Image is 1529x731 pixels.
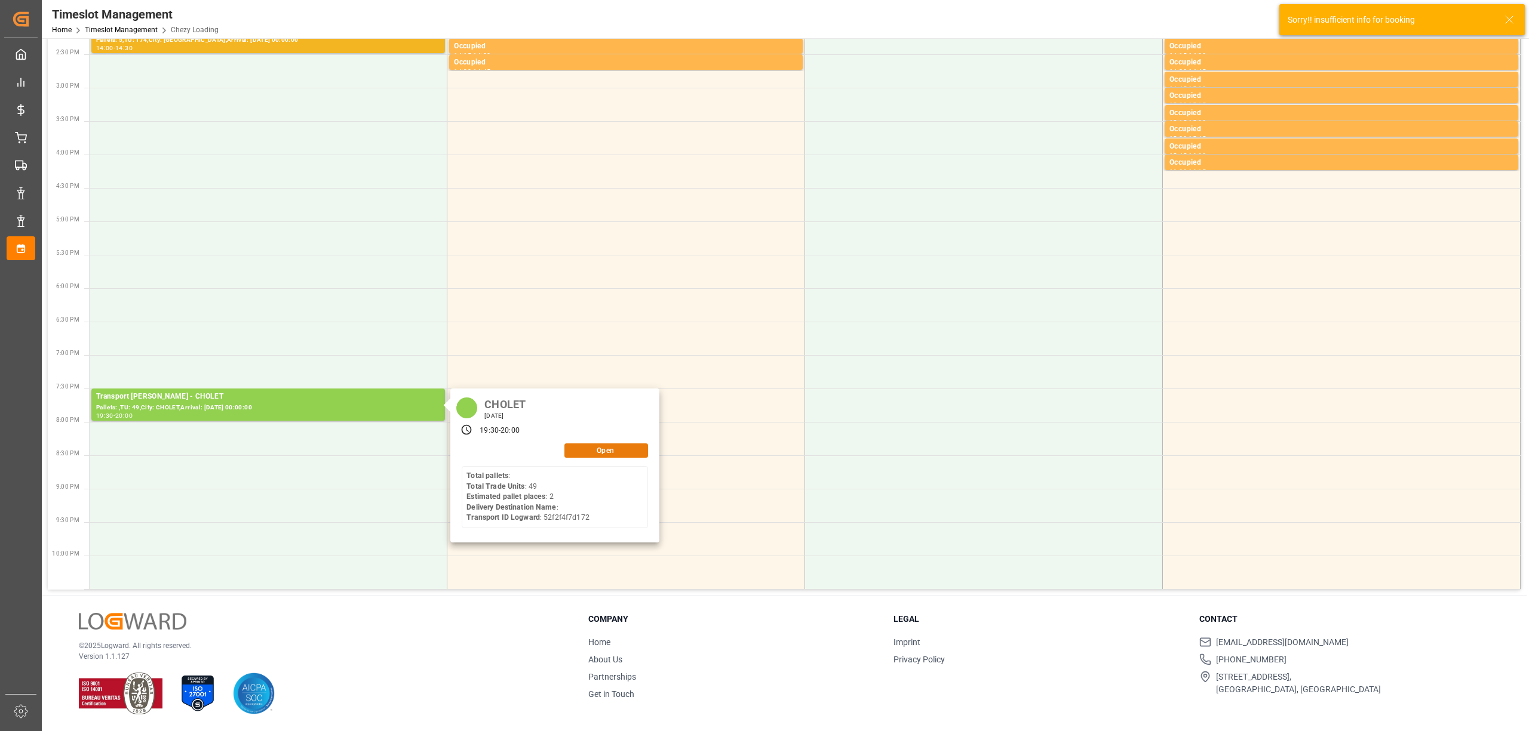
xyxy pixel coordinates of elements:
[56,116,79,122] span: 3:30 PM
[466,503,556,511] b: Delivery Destination Name
[52,5,219,23] div: Timeslot Management
[96,403,440,413] div: Pallets: ,TU: 49,City: CHOLET,Arrival: [DATE] 00:00:00
[501,425,520,436] div: 20:00
[233,673,275,714] img: AICPA SOC
[56,450,79,457] span: 8:30 PM
[1169,124,1513,135] div: Occupied
[1187,53,1189,58] div: -
[894,637,920,647] a: Imprint
[56,283,79,289] span: 6:00 PM
[1288,14,1493,26] div: Sorry!! insufficient info for booking
[1169,57,1513,69] div: Occupied
[473,69,490,74] div: 14:45
[79,651,558,662] p: Version 1.1.127
[56,82,79,89] span: 3:00 PM
[1169,107,1513,119] div: Occupied
[1189,69,1206,74] div: 14:45
[115,45,133,51] div: 14:30
[1169,169,1187,174] div: 16:00
[1199,613,1490,625] h3: Contact
[96,413,113,418] div: 19:30
[96,391,440,403] div: Transport [PERSON_NAME] - CHOLET
[52,550,79,557] span: 10:00 PM
[588,637,610,647] a: Home
[1169,135,1187,141] div: 15:30
[1169,74,1513,86] div: Occupied
[56,383,79,390] span: 7:30 PM
[1169,141,1513,153] div: Occupied
[115,413,133,418] div: 20:00
[454,69,471,74] div: 14:30
[52,26,72,34] a: Home
[85,26,158,34] a: Timeslot Management
[1189,53,1206,58] div: 14:30
[1187,119,1189,125] div: -
[454,57,798,69] div: Occupied
[466,492,545,501] b: Estimated pallet places
[56,216,79,223] span: 5:00 PM
[1187,86,1189,91] div: -
[454,53,471,58] div: 14:15
[588,655,622,664] a: About Us
[588,672,636,681] a: Partnerships
[1189,153,1206,158] div: 16:00
[113,45,115,51] div: -
[1187,69,1189,74] div: -
[56,316,79,323] span: 6:30 PM
[56,183,79,189] span: 4:30 PM
[1187,169,1189,174] div: -
[1189,119,1206,125] div: 15:30
[480,425,499,436] div: 19:30
[113,413,115,418] div: -
[454,41,798,53] div: Occupied
[894,655,945,664] a: Privacy Policy
[588,689,634,699] a: Get in Touch
[1216,671,1381,696] span: [STREET_ADDRESS], [GEOGRAPHIC_DATA], [GEOGRAPHIC_DATA]
[466,482,524,491] b: Total Trade Units
[1187,135,1189,141] div: -
[1169,153,1187,158] div: 15:45
[96,45,113,51] div: 14:00
[894,613,1184,625] h3: Legal
[1187,153,1189,158] div: -
[96,35,440,45] div: Pallets: 5,TU: 174,City: [GEOGRAPHIC_DATA],Arrival: [DATE] 00:00:00
[480,412,530,420] div: [DATE]
[1169,119,1187,125] div: 15:15
[1216,653,1287,666] span: [PHONE_NUMBER]
[79,640,558,651] p: © 2025 Logward. All rights reserved.
[1169,86,1187,91] div: 14:45
[466,471,508,480] b: Total pallets
[56,417,79,423] span: 8:00 PM
[473,53,490,58] div: 14:30
[1169,53,1187,58] div: 14:15
[79,673,162,714] img: ISO 9001 & ISO 14001 Certification
[79,613,186,630] img: Logward Logo
[1169,41,1513,53] div: Occupied
[177,673,219,714] img: ISO 27001 Certification
[480,394,530,412] div: CHOLET
[1169,157,1513,169] div: Occupied
[471,69,473,74] div: -
[56,49,79,55] span: 2:30 PM
[1216,636,1349,649] span: [EMAIL_ADDRESS][DOMAIN_NAME]
[56,149,79,156] span: 4:00 PM
[1189,86,1206,91] div: 15:00
[1189,135,1206,141] div: 15:45
[56,249,79,256] span: 5:30 PM
[1169,69,1187,74] div: 14:30
[564,443,648,458] button: Open
[56,483,79,490] span: 9:00 PM
[1169,102,1187,107] div: 15:00
[1189,169,1206,174] div: 16:15
[466,471,589,523] div: : : 49 : 2 : : 52f2f4f7d172
[56,350,79,356] span: 7:00 PM
[1189,102,1206,107] div: 15:15
[588,613,879,625] h3: Company
[471,53,473,58] div: -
